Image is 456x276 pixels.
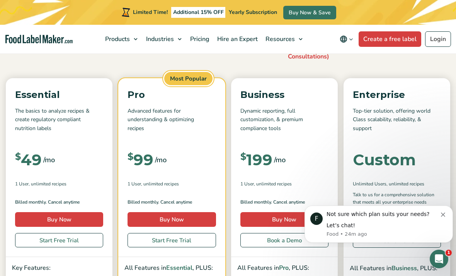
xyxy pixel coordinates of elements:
a: Pricing [185,25,213,53]
span: Unlimited Users [353,180,386,187]
span: Products [103,35,131,43]
span: 1 [446,250,452,256]
p: Pro [128,87,216,102]
p: Essential [15,87,103,102]
a: Start Free Trial [15,233,103,248]
span: $ [240,152,246,161]
p: Billed monthly. Cancel anytime [240,199,328,206]
button: Change language [334,31,359,47]
span: Most Popular [163,71,214,87]
div: 49 [15,152,42,168]
a: Hire an Expert [213,25,261,53]
p: Advanced features for understanding & optimizing recipes [128,107,216,133]
span: /mo [274,154,286,165]
a: Login [425,31,451,47]
a: Buy Now [240,212,328,227]
p: Key Features: [12,263,106,273]
div: Custom [353,152,416,168]
a: Industries [141,25,185,53]
span: $ [128,152,133,161]
span: /mo [43,154,55,165]
span: 1 User [240,180,254,187]
span: Limited Time! [133,9,168,16]
p: All Features in , PLUS: [350,264,444,274]
p: Top-tier solution, offering world Class scalability, reliability, & support [353,107,441,133]
p: Talk to us for a comprehensive solution that meets all your enterprise needs [353,191,441,206]
a: Buy Now & Save [283,6,336,19]
span: , Unlimited Recipes [141,180,179,187]
p: (6 Month Free + 2 Free Nutritional Consultations) [288,45,404,61]
span: Essential [166,264,192,272]
span: 1 User [15,180,29,187]
span: , Unlimited Recipes [386,180,424,187]
span: 1 User [128,180,141,187]
span: Yearly Subscription [229,9,277,16]
a: Products [100,25,141,53]
p: Dynamic reporting, full customization, & premium compliance tools [240,107,328,133]
a: Buy Now [128,212,216,227]
a: Resources [261,25,306,53]
p: Business [240,87,328,102]
p: All Features in , PLUS: [124,263,219,273]
span: , Unlimited Recipes [254,180,292,187]
iframe: Intercom live chat [430,250,448,268]
span: $ [15,152,21,161]
a: Food Label Maker homepage [5,35,73,44]
span: Additional 15% OFF [171,7,226,18]
span: Industries [144,35,175,43]
span: Hire an Expert [215,35,259,43]
span: , Unlimited Recipes [29,180,66,187]
span: Pro [279,264,289,272]
div: 99 [128,152,153,168]
a: Start Free Trial [128,233,216,248]
p: Billed monthly. Cancel anytime [128,199,216,206]
p: Enterprise [353,87,441,102]
a: Book a Demo [240,233,328,248]
iframe: Intercom notifications message [301,199,456,247]
div: 199 [240,152,272,168]
span: /mo [155,154,167,165]
p: Billed monthly. Cancel anytime [15,199,103,206]
p: The basics to analyze recipes & create regulatory compliant nutrition labels [15,107,103,133]
span: Business [391,264,417,273]
span: Pricing [188,35,210,43]
a: Buy Now [15,212,103,227]
span: Resources [263,35,296,43]
p: All Features in , PLUS: [237,263,332,273]
a: Create a free label [359,31,421,47]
